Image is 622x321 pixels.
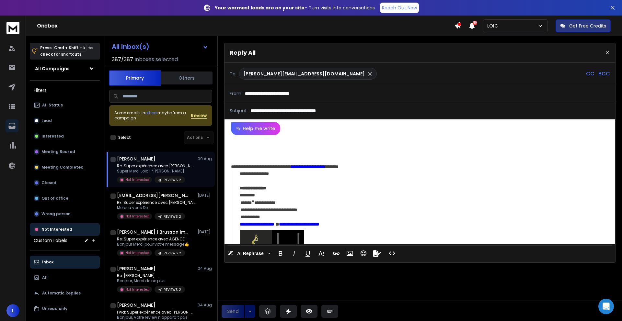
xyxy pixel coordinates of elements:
[134,56,178,63] h3: Inboxes selected
[240,230,305,260] img: AIorK4wNvUXEq3C-_pLK0be3Wt29ZxqUKxb4UizaWDG6RXpH1piDtNZprjM7MrgXWLBhf-XZwQYZDPo
[215,5,375,11] p: – Turn visits into conversations
[164,178,181,183] p: REVIEWS 2
[117,169,195,174] p: Super Merci Loic ! *[PERSON_NAME]
[215,5,305,11] strong: Your warmest leads are on your site
[42,275,48,280] p: All
[198,229,212,235] p: [DATE]
[30,256,100,269] button: Inbox
[117,278,185,283] p: Bonjour, Merci de ne plus
[117,273,185,278] p: Re: [PERSON_NAME]
[30,99,100,112] button: All Status
[117,156,155,162] h1: [PERSON_NAME]
[6,304,19,317] button: L
[556,19,611,32] button: Get Free Credits
[41,211,71,216] p: Wrong person
[230,71,236,77] p: To:
[117,302,155,308] h1: [PERSON_NAME]
[236,251,265,256] span: AI Rephrase
[487,23,501,29] p: LOIC
[30,207,100,220] button: Wrong person
[125,214,149,219] p: Not Interested
[302,247,314,260] button: Underline (⌘U)
[30,145,100,158] button: Meeting Booked
[37,22,455,30] h1: Onebox
[109,70,161,86] button: Primary
[473,21,477,25] span: 50
[569,23,606,29] p: Get Free Credits
[382,5,417,11] p: Reach Out Now
[112,56,133,63] span: 387 / 387
[586,70,594,78] p: CC
[107,40,213,53] button: All Inbox(s)
[117,229,188,235] h1: [PERSON_NAME] | Brusson immobilier
[231,122,280,135] button: Help me write
[598,70,610,78] p: BCC
[164,287,181,292] p: REVIEWS 2
[30,161,100,174] button: Meeting Completed
[41,118,52,123] p: Lead
[198,156,212,161] p: 09 Aug
[243,71,365,77] p: [PERSON_NAME][EMAIL_ADDRESS][DOMAIN_NAME]
[41,134,64,139] p: Interested
[6,22,19,34] img: logo
[117,192,188,199] h1: [EMAIL_ADDRESS][PERSON_NAME][DOMAIN_NAME]
[30,114,100,127] button: Lead
[357,247,370,260] button: Emoticons
[117,205,195,210] p: Merci a vous De :
[125,250,149,255] p: Not Interested
[230,90,242,97] p: From:
[30,176,100,189] button: Closed
[315,247,328,260] button: More Text
[198,193,212,198] p: [DATE]
[40,45,93,58] p: Press to check for shortcuts.
[380,3,419,13] a: Reach Out Now
[41,180,56,185] p: Closed
[30,130,100,143] button: Interested
[598,299,614,314] div: Open Intercom Messenger
[125,177,149,182] p: Not Interested
[42,291,81,296] p: Automatic Replies
[330,247,342,260] button: Insert Link (⌘K)
[226,247,272,260] button: AI Rephrase
[41,165,84,170] p: Meeting Completed
[118,135,131,140] label: Select
[30,302,100,315] button: Unread only
[161,71,213,85] button: Others
[30,86,100,95] h3: Filters
[30,192,100,205] button: Out of office
[117,237,189,242] p: Re: Super expérience avec AGENCE
[145,110,157,116] span: others
[288,247,300,260] button: Italic (⌘I)
[34,237,67,244] h3: Custom Labels
[198,303,212,308] p: 04 Aug
[35,65,70,72] h1: All Campaigns
[30,223,100,236] button: Not Interested
[53,44,86,51] span: Cmd + Shift + k
[371,247,383,260] button: Signature
[42,103,63,108] p: All Status
[30,287,100,300] button: Automatic Replies
[230,107,248,114] p: Subject:
[114,110,191,121] div: Some emails in maybe from a campaign
[164,214,181,219] p: REVIEWS 2
[117,242,189,247] p: Bonjour Merci pour votre message👍
[198,266,212,271] p: 04 Aug
[41,196,68,201] p: Out of office
[344,247,356,260] button: Insert Image (⌘P)
[191,112,207,119] button: Review
[41,227,72,232] p: Not Interested
[41,149,75,154] p: Meeting Booked
[274,247,287,260] button: Bold (⌘B)
[117,200,195,205] p: RE: Super expérience avec [PERSON_NAME]
[30,62,100,75] button: All Campaigns
[42,260,53,265] p: Inbox
[117,310,195,315] p: Fwd: Super expérience avec [PERSON_NAME]
[42,306,67,311] p: Unread only
[164,251,181,256] p: REVIEWS 2
[117,315,195,320] p: Bonjour, Votre review n'apparaît pas
[112,43,149,50] h1: All Inbox(s)
[386,247,398,260] button: Code View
